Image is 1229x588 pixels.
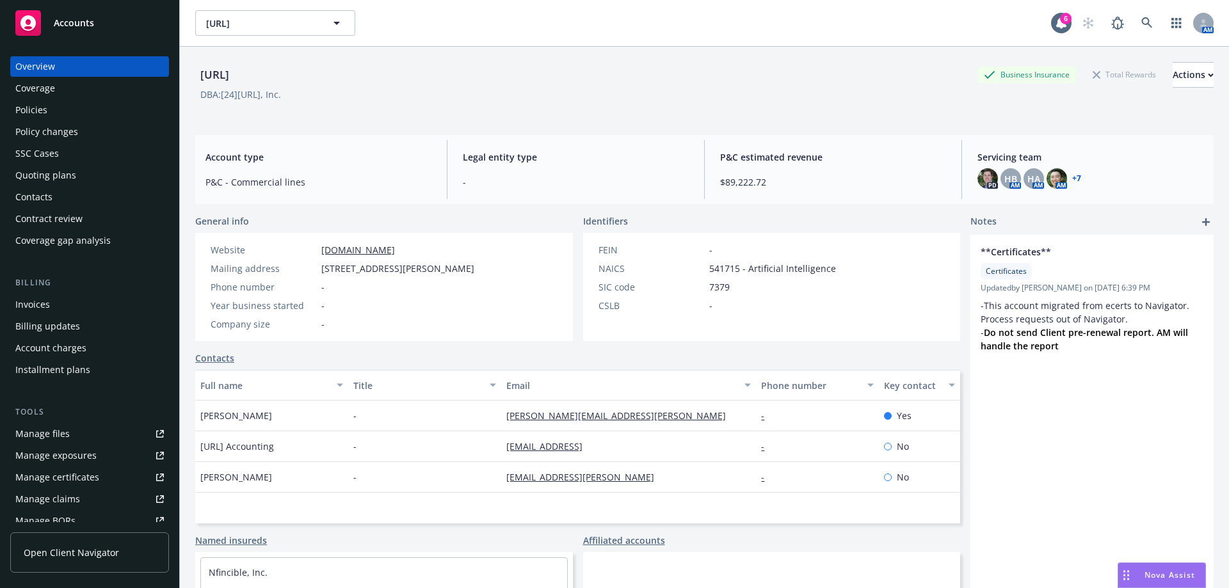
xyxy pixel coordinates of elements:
[211,243,316,257] div: Website
[897,440,909,453] span: No
[598,299,704,312] div: CSLB
[15,209,83,229] div: Contract review
[1173,63,1214,87] div: Actions
[353,379,482,392] div: Title
[24,546,119,559] span: Open Client Navigator
[1134,10,1160,36] a: Search
[709,280,730,294] span: 7379
[977,168,998,189] img: photo
[10,360,169,380] a: Installment plans
[10,56,169,77] a: Overview
[756,370,878,401] button: Phone number
[15,294,50,315] div: Invoices
[1086,67,1162,83] div: Total Rewards
[353,409,357,422] span: -
[15,338,86,358] div: Account charges
[709,243,712,257] span: -
[15,143,59,164] div: SSC Cases
[211,280,316,294] div: Phone number
[981,282,1203,294] span: Updated by [PERSON_NAME] on [DATE] 6:39 PM
[10,78,169,99] a: Coverage
[10,230,169,251] a: Coverage gap analysis
[1118,562,1206,588] button: Nova Assist
[10,294,169,315] a: Invoices
[15,165,76,186] div: Quoting plans
[463,150,689,164] span: Legal entity type
[10,445,169,466] a: Manage exposures
[10,316,169,337] a: Billing updates
[206,17,317,30] span: [URL]
[321,262,474,275] span: [STREET_ADDRESS][PERSON_NAME]
[1145,569,1195,580] span: Nova Assist
[15,187,52,207] div: Contacts
[720,150,946,164] span: P&C estimated revenue
[321,280,325,294] span: -
[1072,175,1081,182] a: +7
[1027,172,1040,186] span: HA
[981,299,1203,353] p: -This account migrated from ecerts to Navigator. Process requests out of Navigator. -
[463,175,689,189] span: -
[884,379,941,392] div: Key contact
[970,235,1214,363] div: **Certificates**CertificatesUpdatedby [PERSON_NAME] on [DATE] 6:39 PM-This account migrated from ...
[506,440,593,452] a: [EMAIL_ADDRESS]
[10,5,169,41] a: Accounts
[353,470,357,484] span: -
[1164,10,1189,36] a: Switch app
[10,489,169,509] a: Manage claims
[598,280,704,294] div: SIC code
[970,214,997,230] span: Notes
[10,100,169,120] a: Policies
[506,379,737,392] div: Email
[977,67,1076,83] div: Business Insurance
[1118,563,1134,587] div: Drag to move
[10,122,169,142] a: Policy changes
[15,316,80,337] div: Billing updates
[195,351,234,365] a: Contacts
[1075,10,1101,36] a: Start snowing
[15,56,55,77] div: Overview
[10,511,169,531] a: Manage BORs
[200,88,281,101] div: DBA: [24][URL], Inc.
[10,467,169,488] a: Manage certificates
[1173,62,1214,88] button: Actions
[977,150,1203,164] span: Servicing team
[986,266,1027,277] span: Certificates
[15,78,55,99] div: Coverage
[15,230,111,251] div: Coverage gap analysis
[897,470,909,484] span: No
[761,471,775,483] a: -
[195,10,355,36] button: [URL]
[321,317,325,331] span: -
[321,299,325,312] span: -
[761,379,859,392] div: Phone number
[348,370,501,401] button: Title
[321,244,395,256] a: [DOMAIN_NAME]
[10,338,169,358] a: Account charges
[897,409,912,422] span: Yes
[981,326,1191,352] strong: Do not send Client pre-renewal report. AM will handle the report
[1047,168,1067,189] img: photo
[15,122,78,142] div: Policy changes
[10,165,169,186] a: Quoting plans
[15,100,47,120] div: Policies
[10,424,169,444] a: Manage files
[15,467,99,488] div: Manage certificates
[1198,214,1214,230] a: add
[205,150,431,164] span: Account type
[195,370,348,401] button: Full name
[10,406,169,418] div: Tools
[709,262,836,275] span: 541715 - Artificial Intelligence
[583,534,665,547] a: Affiliated accounts
[10,209,169,229] a: Contract review
[879,370,960,401] button: Key contact
[353,440,357,453] span: -
[15,445,97,466] div: Manage exposures
[211,299,316,312] div: Year business started
[195,534,267,547] a: Named insureds
[200,440,274,453] span: [URL] Accounting
[209,566,268,578] a: Nfincible, Inc.
[598,243,704,257] div: FEIN
[501,370,756,401] button: Email
[761,440,775,452] a: -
